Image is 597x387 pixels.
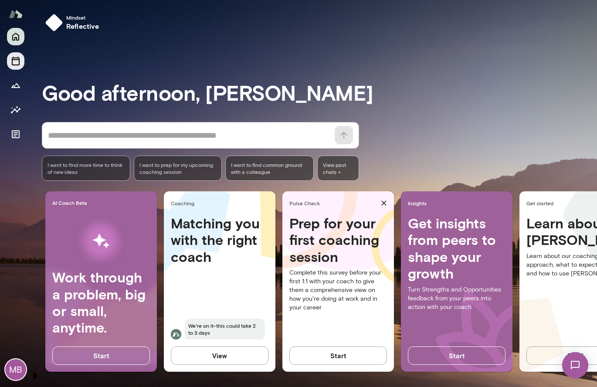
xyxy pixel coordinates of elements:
span: We're on it-this could take 2 to 3 days [185,319,265,339]
button: Start [52,346,150,365]
span: Pulse Check [289,200,377,207]
img: Mento [9,6,23,22]
span: AI Coach Beta [52,199,153,206]
span: I want to find common ground with a colleague [231,161,308,175]
button: View [171,346,268,365]
button: Insights [7,101,24,119]
img: AI Workflows [62,214,140,269]
img: mindset [45,14,63,31]
h6: reflective [66,21,99,31]
div: I want to find more time to think of new ideas [42,156,130,181]
button: Home [7,28,24,45]
div: MB [5,359,26,380]
p: Turn Strengths and Opportunities feedback from your peers into action with your coach. [408,285,505,312]
span: I want to prep for my upcoming coaching session [139,161,217,175]
p: Complete this survey before your first 1:1 with your coach to give them a comprehensive view on h... [289,268,387,312]
h3: Good afternoon, [PERSON_NAME] [42,80,597,105]
span: I want to find more time to think of new ideas [47,161,125,175]
div: I want to prep for my upcoming coaching session [134,156,222,181]
button: Growth Plan [7,77,24,94]
div: I want to find common ground with a colleague [225,156,314,181]
button: Sessions [7,52,24,70]
h4: Work through a problem, big or small, anytime. [52,269,150,336]
span: View past chats -> [317,156,359,181]
span: Insights [408,200,509,207]
h4: Matching you with the right coach [171,215,268,265]
span: Coaching [171,200,272,207]
button: Start [408,346,505,365]
h4: Prep for your first coaching session [289,215,387,265]
h4: Get insights from peers to shape your growth [408,215,505,282]
span: Mindset [66,14,99,21]
button: Documents [7,126,24,143]
button: Mindsetreflective [42,10,106,35]
button: Start [289,346,387,365]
